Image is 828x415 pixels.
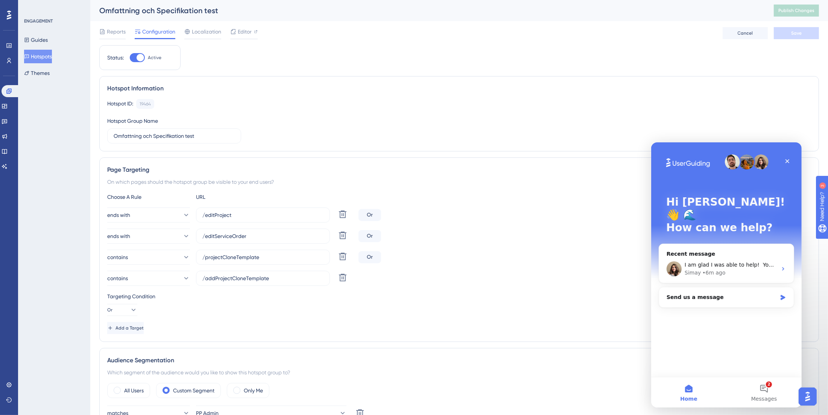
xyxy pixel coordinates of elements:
[244,386,263,395] label: Only Me
[196,192,279,201] div: URL
[107,292,811,301] div: Targeting Condition
[173,386,214,395] label: Custom Segment
[202,274,324,282] input: yourwebsite.com/path
[24,18,53,24] div: ENGAGEMENT
[202,253,324,261] input: yourwebsite.com/path
[738,30,753,36] span: Cancel
[100,254,126,259] span: Messages
[107,307,112,313] span: Or
[107,53,124,62] div: Status:
[651,142,802,407] iframe: Intercom live chat
[114,132,235,140] input: Type your Hotspot Group Name here
[8,145,143,165] div: Send us a message
[75,235,150,265] button: Messages
[129,12,143,26] div: Close
[107,211,130,220] span: ends with
[107,250,190,265] button: contains
[192,27,221,36] span: Localization
[107,165,811,174] div: Page Targeting
[24,66,50,80] button: Themes
[107,274,128,283] span: contains
[99,5,755,16] div: Omfattning och Specifikation test
[107,99,133,109] div: Hotspot ID:
[791,30,802,36] span: Save
[107,356,811,365] div: Audience Segmentation
[140,101,151,107] div: 19464
[107,322,144,334] button: Add a Target
[774,27,819,39] button: Save
[359,251,381,263] div: Or
[24,33,48,47] button: Guides
[148,55,161,61] span: Active
[18,2,47,11] span: Need Help?
[52,4,55,10] div: 3
[796,385,819,408] iframe: UserGuiding AI Assistant Launcher
[115,325,144,331] span: Add a Target
[107,192,190,201] div: Choose A Rule
[359,230,381,242] div: Or
[359,209,381,221] div: Or
[107,271,190,286] button: contains
[107,207,190,223] button: ends with
[723,27,768,39] button: Cancel
[15,151,126,159] div: Send us a message
[238,27,252,36] span: Editor
[107,229,190,244] button: ends with
[107,116,158,125] div: Hotspot Group Name
[142,27,175,36] span: Configuration
[202,232,324,240] input: yourwebsite.com/path
[107,253,128,262] span: contains
[107,177,811,186] div: On which pages should the hotspot group be visible to your end users?
[107,84,811,93] div: Hotspot Information
[124,386,144,395] label: All Users
[107,27,126,36] span: Reports
[774,5,819,17] button: Publish Changes
[202,211,324,219] input: yourwebsite.com/path
[24,50,52,63] button: Hotspots
[33,127,50,134] div: Simay
[778,8,814,14] span: Publish Changes
[107,232,130,241] span: ends with
[51,127,74,134] div: • 6m ago
[107,304,137,316] button: Or
[107,368,811,377] div: Which segment of the audience would you like to show this hotspot group to?
[29,254,46,259] span: Home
